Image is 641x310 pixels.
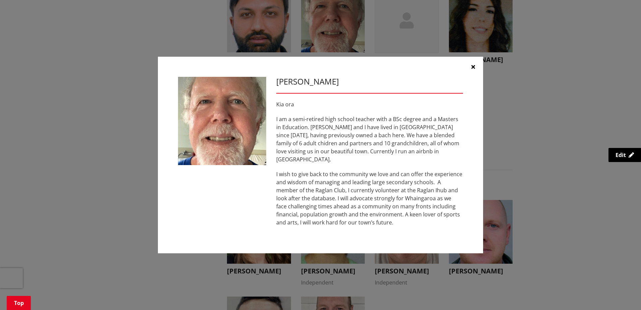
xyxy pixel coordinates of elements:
[608,148,641,162] a: Edit
[276,77,463,87] h3: [PERSON_NAME]
[7,296,31,310] a: Top
[276,170,463,226] p: I wish to give back to the community we love and can offer the experience and wisdom of managing ...
[178,77,266,165] img: WO-B-RG__HAMPTON_P__geqQF
[276,115,463,163] p: I am a semi-retired high school teacher with a BSc degree and a Masters in Education. [PERSON_NAM...
[276,100,463,108] p: Kia ora
[616,151,626,159] span: Edit
[610,282,634,306] iframe: Messenger Launcher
